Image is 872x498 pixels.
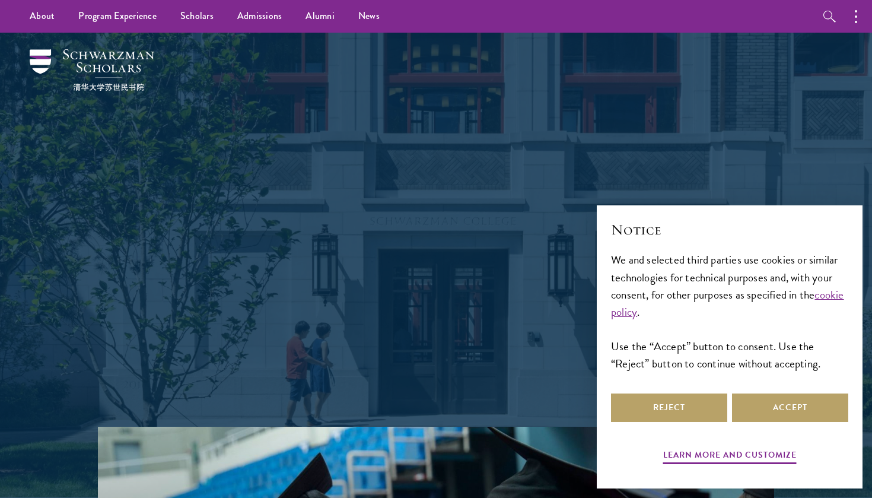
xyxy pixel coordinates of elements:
[611,394,727,422] button: Reject
[732,394,848,422] button: Accept
[611,251,848,372] div: We and selected third parties use cookies or similar technologies for technical purposes and, wit...
[30,49,154,91] img: Schwarzman Scholars
[611,220,848,240] h2: Notice
[611,286,844,321] a: cookie policy
[663,448,797,466] button: Learn more and customize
